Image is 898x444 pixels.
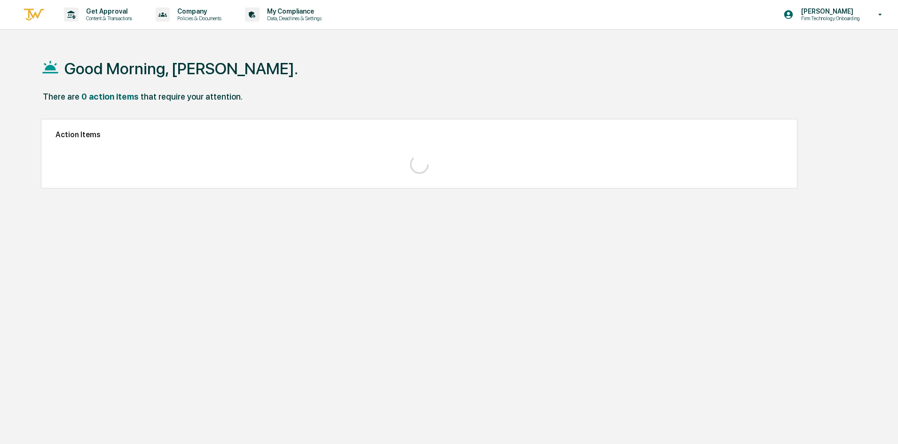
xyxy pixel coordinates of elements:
[794,15,865,22] p: Firm Technology Onboarding
[23,7,45,23] img: logo
[260,8,326,15] p: My Compliance
[79,8,137,15] p: Get Approval
[55,130,783,139] h2: Action Items
[170,15,226,22] p: Policies & Documents
[794,8,865,15] p: [PERSON_NAME]
[43,92,79,101] div: There are
[79,15,137,22] p: Content & Transactions
[260,15,326,22] p: Data, Deadlines & Settings
[170,8,226,15] p: Company
[64,59,298,78] h1: Good Morning, [PERSON_NAME].
[81,92,139,101] div: 0 action items
[141,92,243,101] div: that require your attention.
